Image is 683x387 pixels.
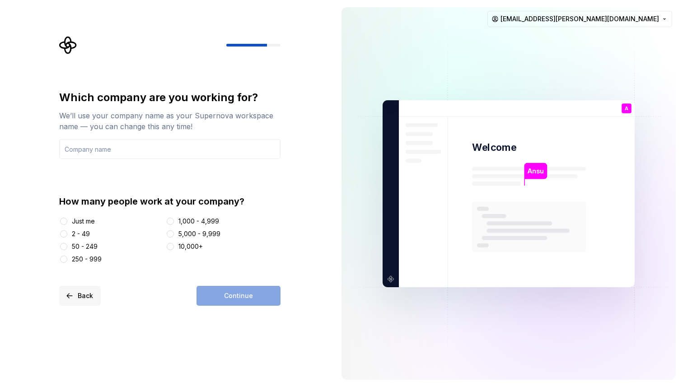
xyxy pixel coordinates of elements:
[59,195,281,208] div: How many people work at your company?
[178,242,203,251] div: 10,000+
[78,291,93,300] span: Back
[59,110,281,132] div: We’ll use your company name as your Supernova workspace name — you can change this any time!
[59,139,281,159] input: Company name
[487,11,672,27] button: [EMAIL_ADDRESS][PERSON_NAME][DOMAIN_NAME]
[527,166,544,176] p: Ansu
[501,14,659,23] span: [EMAIL_ADDRESS][PERSON_NAME][DOMAIN_NAME]
[472,141,516,154] p: Welcome
[625,106,628,111] p: A
[59,90,281,105] div: Which company are you working for?
[59,286,101,306] button: Back
[178,217,219,226] div: 1,000 - 4,999
[178,229,220,238] div: 5,000 - 9,999
[72,229,90,238] div: 2 - 49
[72,255,102,264] div: 250 - 999
[72,217,95,226] div: Just me
[59,36,77,54] svg: Supernova Logo
[72,242,98,251] div: 50 - 249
